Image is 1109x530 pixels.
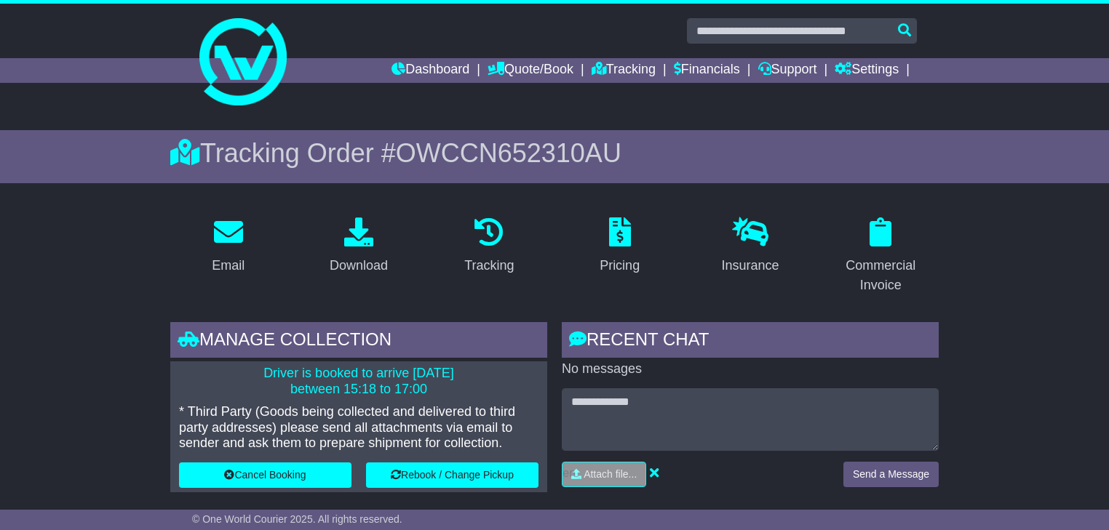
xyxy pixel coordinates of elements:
span: OWCCN652310AU [396,138,621,168]
p: No messages [562,361,939,377]
a: Tracking [455,212,523,281]
a: Tracking [592,58,656,83]
div: Pricing [600,256,640,276]
a: Download [320,212,397,281]
div: Download [330,256,388,276]
div: Email [212,256,245,276]
a: Dashboard [391,58,469,83]
a: Commercial Invoice [823,212,939,300]
a: Pricing [590,212,649,281]
p: * Third Party (Goods being collected and delivered to third party addresses) please send all atta... [179,404,538,451]
a: Email [202,212,254,281]
a: Support [758,58,817,83]
a: Quote/Book [488,58,573,83]
p: Driver is booked to arrive [DATE] between 15:18 to 17:00 [179,366,538,397]
div: Commercial Invoice [832,256,929,295]
a: Settings [835,58,899,83]
div: Manage collection [170,322,547,361]
button: Rebook / Change Pickup [366,462,538,488]
button: Send a Message [843,462,939,487]
a: Insurance [712,212,788,281]
div: RECENT CHAT [562,322,939,361]
span: © One World Courier 2025. All rights reserved. [192,513,402,525]
div: Tracking Order # [170,137,939,169]
button: Cancel Booking [179,462,351,488]
div: Tracking [464,256,514,276]
a: Financials [674,58,740,83]
div: Insurance [721,256,779,276]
